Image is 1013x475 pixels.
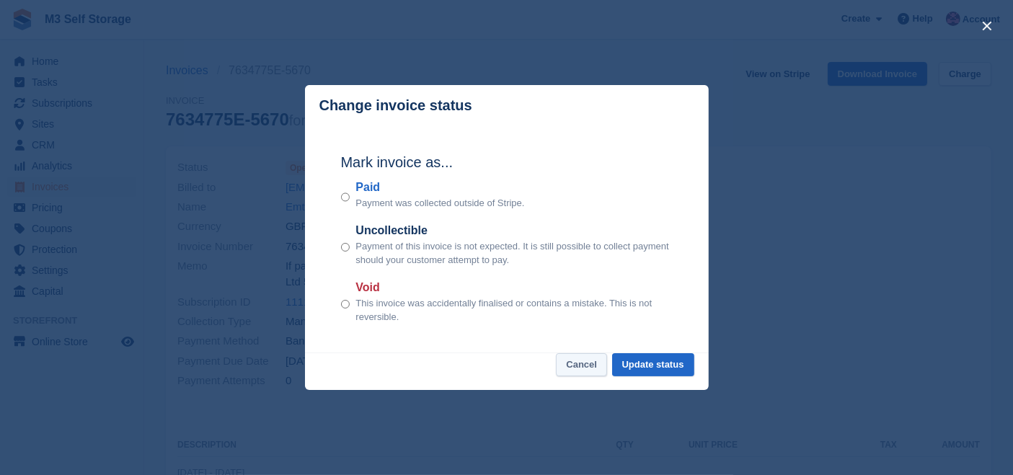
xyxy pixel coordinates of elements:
[976,14,999,37] button: close
[612,353,694,377] button: Update status
[319,97,472,114] p: Change invoice status
[355,279,672,296] label: Void
[355,222,672,239] label: Uncollectible
[355,296,672,324] p: This invoice was accidentally finalised or contains a mistake. This is not reversible.
[556,353,607,377] button: Cancel
[341,151,673,173] h2: Mark invoice as...
[355,179,524,196] label: Paid
[355,196,524,210] p: Payment was collected outside of Stripe.
[355,239,672,267] p: Payment of this invoice is not expected. It is still possible to collect payment should your cust...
